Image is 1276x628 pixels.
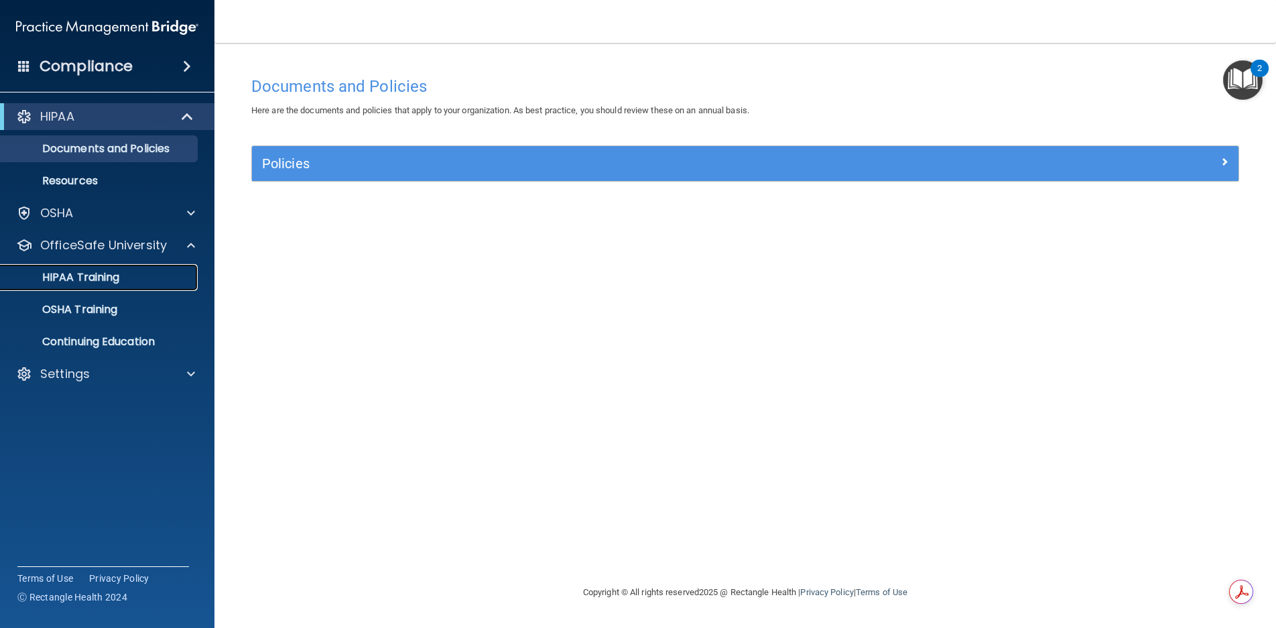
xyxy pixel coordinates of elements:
[856,587,907,597] a: Terms of Use
[9,271,119,284] p: HIPAA Training
[89,572,149,585] a: Privacy Policy
[17,572,73,585] a: Terms of Use
[251,105,749,115] span: Here are the documents and policies that apply to your organization. As best practice, you should...
[262,153,1228,174] a: Policies
[16,237,195,253] a: OfficeSafe University
[9,335,192,349] p: Continuing Education
[9,142,192,155] p: Documents and Policies
[40,57,133,76] h4: Compliance
[16,14,198,41] img: PMB logo
[501,571,990,614] div: Copyright © All rights reserved 2025 @ Rectangle Health | |
[1223,60,1263,100] button: Open Resource Center, 2 new notifications
[251,78,1239,95] h4: Documents and Policies
[800,587,853,597] a: Privacy Policy
[16,109,194,125] a: HIPAA
[40,205,74,221] p: OSHA
[40,366,90,382] p: Settings
[17,590,127,604] span: Ⓒ Rectangle Health 2024
[1257,68,1262,86] div: 2
[9,174,192,188] p: Resources
[40,237,167,253] p: OfficeSafe University
[9,303,117,316] p: OSHA Training
[40,109,74,125] p: HIPAA
[262,156,982,171] h5: Policies
[16,366,195,382] a: Settings
[16,205,195,221] a: OSHA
